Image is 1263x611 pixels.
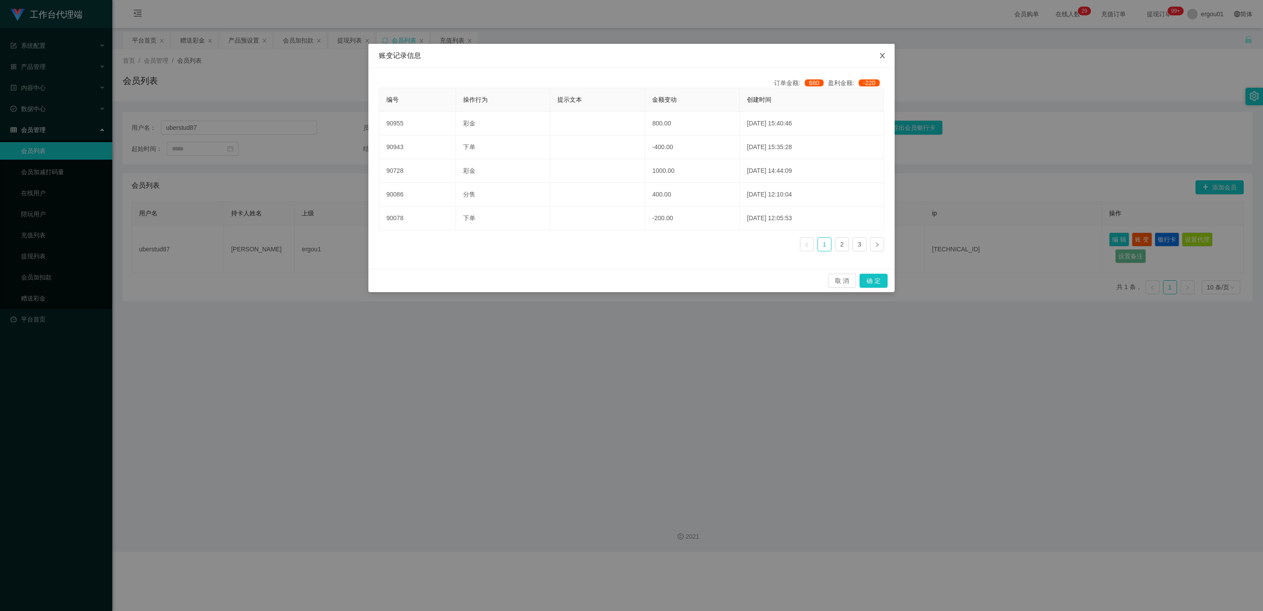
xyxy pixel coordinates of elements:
td: -200.00 [645,207,740,230]
button: 取 消 [828,274,856,288]
li: 3 [853,237,867,251]
i: 图标: close [879,52,886,59]
button: 确 定 [860,274,888,288]
td: 800.00 [645,112,740,136]
td: 1000.00 [645,159,740,183]
td: [DATE] 15:40:46 [740,112,884,136]
div: 盈利金额: [828,79,884,88]
td: 90078 [379,207,456,230]
a: 3 [853,238,866,251]
td: 90955 [379,112,456,136]
button: Close [870,44,895,68]
li: 上一页 [800,237,814,251]
a: 1 [818,238,831,251]
td: [DATE] 14:44:09 [740,159,884,183]
td: 下单 [456,136,551,159]
span: -220 [859,79,880,86]
td: 下单 [456,207,551,230]
li: 下一页 [870,237,884,251]
i: 图标: left [804,242,810,247]
td: 彩金 [456,159,551,183]
td: 90728 [379,159,456,183]
div: 账变记录信息 [379,51,884,61]
td: 90943 [379,136,456,159]
i: 图标: right [874,242,880,247]
td: 400.00 [645,183,740,207]
span: 680 [805,79,824,86]
td: [DATE] 15:35:28 [740,136,884,159]
li: 2 [835,237,849,251]
div: 订单金额: [774,79,828,88]
td: 90086 [379,183,456,207]
span: 编号 [386,96,399,103]
td: [DATE] 12:05:53 [740,207,884,230]
li: 1 [817,237,831,251]
td: [DATE] 12:10:04 [740,183,884,207]
span: 提示文本 [557,96,582,103]
span: 金额变动 [652,96,677,103]
span: 创建时间 [747,96,771,103]
td: -400.00 [645,136,740,159]
span: 操作行为 [463,96,488,103]
td: 彩金 [456,112,551,136]
td: 分售 [456,183,551,207]
a: 2 [835,238,849,251]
